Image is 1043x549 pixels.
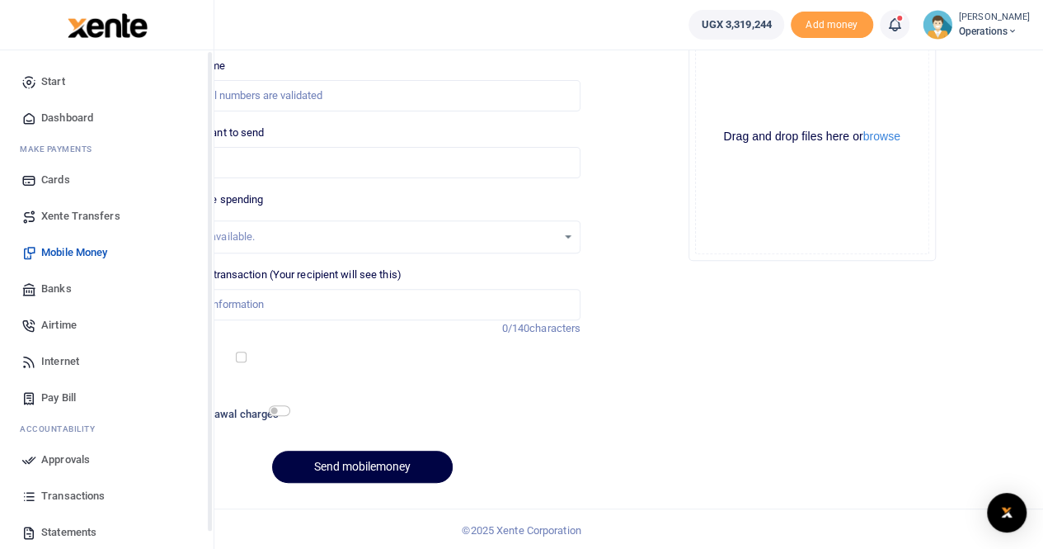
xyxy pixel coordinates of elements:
a: logo-small logo-large logo-large [66,18,148,31]
a: Xente Transfers [13,198,200,234]
span: UGX 3,319,244 [701,17,771,33]
span: Pay Bill [41,390,76,406]
span: Banks [41,281,72,297]
span: 0/140 [502,322,530,334]
span: Transactions [41,488,105,504]
li: Ac [13,416,200,442]
span: Statements [41,524,96,541]
a: Add money [791,17,873,30]
a: Dashboard [13,100,200,136]
span: Approvals [41,452,90,468]
button: browse [863,130,900,142]
span: Start [41,73,65,90]
input: MTN & Airtel numbers are validated [144,80,580,111]
span: Add money [791,12,873,39]
span: Dashboard [41,110,93,126]
a: profile-user [PERSON_NAME] Operations [923,10,1030,40]
img: logo-large [68,13,148,38]
span: Operations [959,24,1030,39]
a: Pay Bill [13,380,200,416]
span: Airtime [41,317,77,334]
li: Toup your wallet [791,12,873,39]
span: Mobile Money [41,244,107,261]
a: Transactions [13,478,200,514]
a: Banks [13,271,200,307]
span: Cards [41,172,70,188]
div: File Uploader [688,13,936,261]
li: Wallet ballance [682,10,790,40]
img: profile-user [923,10,952,40]
div: Open Intercom Messenger [987,493,1027,532]
input: Enter extra information [144,289,580,320]
a: Approvals [13,442,200,478]
a: Internet [13,343,200,380]
a: Airtime [13,307,200,343]
span: Xente Transfers [41,208,120,225]
div: Drag and drop files here or [696,129,928,144]
a: Mobile Money [13,234,200,271]
small: [PERSON_NAME] [959,11,1030,25]
input: UGX [144,147,580,178]
span: countability [32,423,95,435]
div: No options available. [157,229,557,245]
a: Start [13,64,200,100]
button: Send mobilemoney [272,451,453,483]
li: M [13,136,200,162]
a: UGX 3,319,244 [688,10,783,40]
label: Memo for this transaction (Your recipient will see this) [144,267,402,283]
a: Cards [13,162,200,198]
span: characters [529,322,580,334]
span: ake Payments [28,143,92,155]
span: Internet [41,353,79,370]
